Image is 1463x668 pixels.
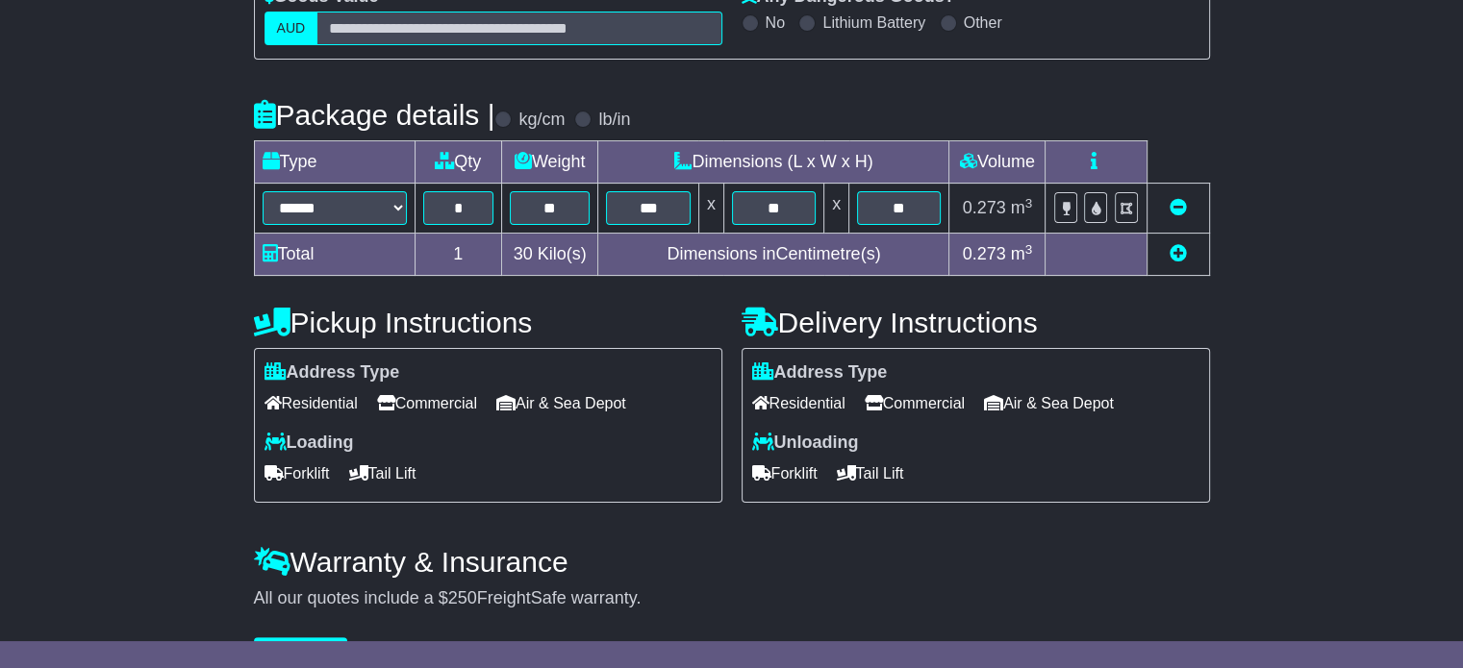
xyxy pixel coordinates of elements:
[254,99,495,131] h4: Package details |
[1025,196,1033,210] sup: 3
[254,588,1210,609] div: All our quotes include a $ FreightSafe warranty.
[265,12,318,45] label: AUD
[963,198,1006,217] span: 0.273
[518,110,565,131] label: kg/cm
[1170,244,1187,263] a: Add new item
[698,184,723,234] td: x
[598,110,630,131] label: lb/in
[415,234,501,276] td: 1
[964,13,1002,32] label: Other
[598,141,949,184] td: Dimensions (L x W x H)
[1170,198,1187,217] a: Remove this item
[265,458,330,488] span: Forklift
[349,458,416,488] span: Tail Lift
[822,13,925,32] label: Lithium Battery
[514,244,533,263] span: 30
[265,433,354,454] label: Loading
[265,388,358,418] span: Residential
[265,362,400,383] label: Address Type
[963,244,1006,263] span: 0.273
[377,388,477,418] span: Commercial
[824,184,849,234] td: x
[742,307,1210,338] h4: Delivery Instructions
[752,458,818,488] span: Forklift
[598,234,949,276] td: Dimensions in Centimetre(s)
[752,433,859,454] label: Unloading
[1025,242,1033,257] sup: 3
[949,141,1046,184] td: Volume
[865,388,965,418] span: Commercial
[501,234,598,276] td: Kilo(s)
[752,362,888,383] label: Address Type
[254,307,722,338] h4: Pickup Instructions
[984,388,1114,418] span: Air & Sea Depot
[1011,244,1033,263] span: m
[752,388,845,418] span: Residential
[766,13,785,32] label: No
[496,388,626,418] span: Air & Sea Depot
[254,234,415,276] td: Total
[415,141,501,184] td: Qty
[254,546,1210,578] h4: Warranty & Insurance
[254,141,415,184] td: Type
[448,588,477,607] span: 250
[501,141,598,184] td: Weight
[1011,198,1033,217] span: m
[837,458,904,488] span: Tail Lift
